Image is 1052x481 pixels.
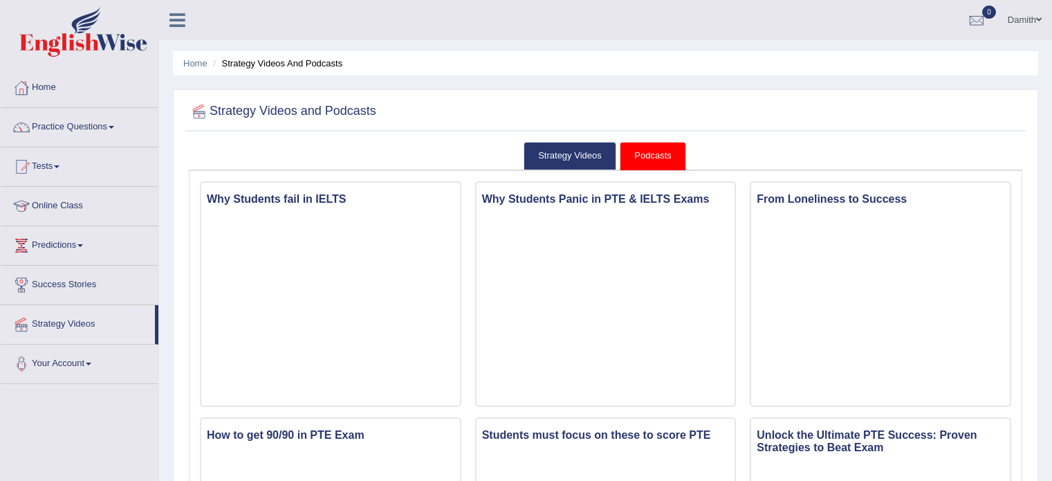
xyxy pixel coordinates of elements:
li: Strategy Videos and Podcasts [210,57,342,70]
span: 0 [982,6,996,19]
h2: Strategy Videos and Podcasts [189,101,376,122]
h3: How to get 90/90 in PTE Exam [201,426,460,445]
a: Practice Questions [1,108,158,143]
a: Strategy Videos [524,142,616,170]
a: Strategy Videos [1,305,155,340]
h3: Unlock the Ultimate PTE Success: Proven Strategies to Beat Exam [751,426,1010,457]
h3: Students must focus on these to score PTE [477,426,735,445]
a: Home [1,69,158,103]
a: Predictions [1,226,158,261]
a: Home [183,58,207,69]
a: Your Account [1,345,158,379]
h3: From Loneliness to Success [751,190,1010,209]
a: Podcasts [620,142,685,170]
h3: Why Students fail in IELTS [201,190,460,209]
h3: Why Students Panic in PTE & IELTS Exams [477,190,735,209]
a: Online Class [1,187,158,221]
a: Success Stories [1,266,158,300]
a: Tests [1,147,158,182]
